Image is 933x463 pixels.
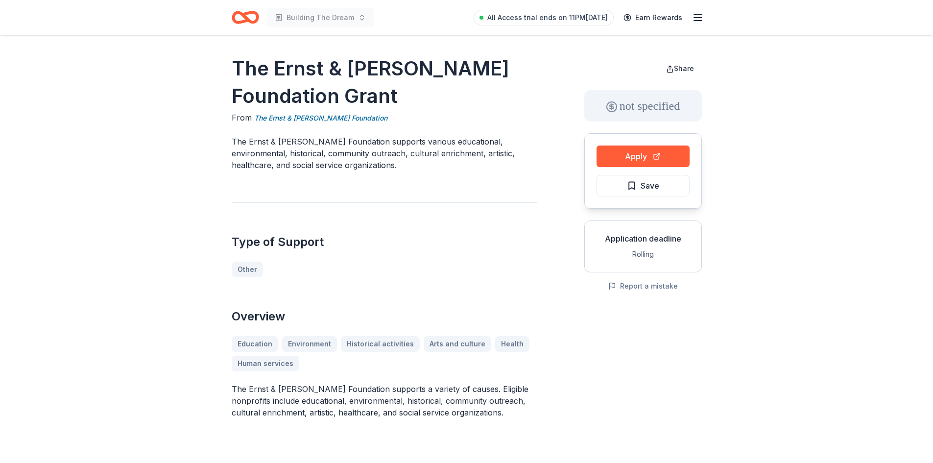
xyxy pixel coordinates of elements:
h2: Overview [232,309,537,324]
span: Building The Dream [287,12,354,24]
button: Report a mistake [608,280,678,292]
h2: Type of Support [232,234,537,250]
p: The Ernst & [PERSON_NAME] Foundation supports various educational, environmental, historical, com... [232,136,537,171]
button: Apply [597,146,690,167]
div: not specified [584,90,702,122]
span: Save [641,179,659,192]
span: Share [674,64,694,73]
a: The Ernst & [PERSON_NAME] Foundation [254,112,387,124]
a: Earn Rewards [618,9,688,26]
a: Other [232,262,263,277]
div: Application deadline [593,233,694,244]
a: Home [232,6,259,29]
button: Share [658,59,702,78]
button: Save [597,175,690,196]
span: All Access trial ends on 11PM[DATE] [487,12,608,24]
div: From [232,112,537,124]
p: The Ernst & [PERSON_NAME] Foundation supports a variety of causes. Eligible nonprofits include ed... [232,383,537,418]
button: Building The Dream [267,8,374,27]
div: Rolling [593,248,694,260]
h1: The Ernst & [PERSON_NAME] Foundation Grant [232,55,537,110]
a: All Access trial ends on 11PM[DATE] [474,10,614,25]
